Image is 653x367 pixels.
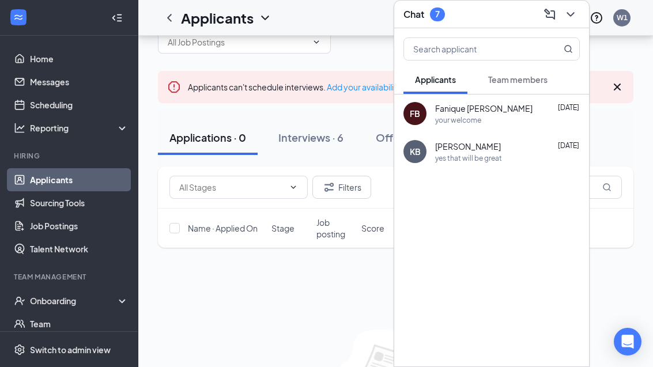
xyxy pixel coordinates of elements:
div: yes that will be great [435,153,502,163]
svg: QuestionInfo [590,11,603,25]
a: Messages [30,70,129,93]
a: Home [30,47,129,70]
svg: Filter [322,180,336,194]
div: Hiring [14,151,126,161]
h1: Applicants [181,8,254,28]
span: Team members [488,74,548,85]
a: Talent Network [30,237,129,260]
button: Filter Filters [312,176,371,199]
span: Score [361,222,384,234]
svg: ChevronDown [312,37,321,47]
button: ComposeMessage [541,5,559,24]
svg: ChevronLeft [163,11,176,25]
svg: Collapse [111,12,123,24]
svg: Analysis [14,122,25,134]
input: All Job Postings [168,36,307,48]
svg: MagnifyingGlass [602,183,612,192]
div: Offers and hires · 40 [376,130,477,145]
div: Open Intercom Messenger [614,328,641,355]
span: Name · Applied On [188,222,258,234]
span: Job posting [316,217,354,240]
div: Interviews · 6 [278,130,344,145]
span: [DATE] [558,103,579,112]
div: 7 [435,9,440,19]
div: Team Management [14,272,126,282]
input: Search applicant [404,38,541,60]
div: KB [410,146,421,157]
div: Onboarding [30,295,119,307]
span: Stage [271,222,295,234]
svg: ChevronDown [289,183,298,192]
svg: Error [167,80,181,94]
span: Applicants [415,74,456,85]
svg: ChevronDown [258,11,272,25]
a: Team [30,312,129,335]
div: FB [410,108,420,119]
svg: ComposeMessage [543,7,557,21]
svg: Settings [14,344,25,355]
svg: WorkstreamLogo [13,12,24,23]
svg: ChevronDown [564,7,577,21]
span: [PERSON_NAME] [435,141,501,152]
input: All Stages [179,181,284,194]
a: Sourcing Tools [30,191,129,214]
a: Job Postings [30,214,129,237]
svg: MagnifyingGlass [564,44,573,54]
div: Applications · 0 [169,130,246,145]
h3: Chat [403,8,424,21]
svg: Cross [610,80,624,94]
span: Fanique [PERSON_NAME] [435,103,533,114]
svg: UserCheck [14,295,25,307]
button: ChevronDown [561,5,580,24]
div: W1 [617,13,628,22]
a: Add your availability now [327,82,418,92]
div: Switch to admin view [30,344,111,355]
a: Scheduling [30,93,129,116]
span: [DATE] [558,141,579,150]
div: your welcome [435,115,481,125]
a: Applicants [30,168,129,191]
span: Applicants can't schedule interviews. [188,82,418,92]
div: Reporting [30,122,129,134]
